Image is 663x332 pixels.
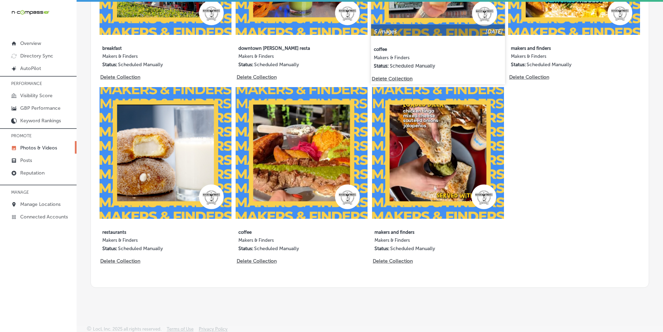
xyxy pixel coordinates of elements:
label: makers and finders [374,225,474,238]
p: Delete Collection [372,76,411,82]
p: Status: [102,62,117,68]
label: Makers & Finders [511,54,610,62]
p: Scheduled Manually [254,62,299,68]
p: Delete Collection [100,258,140,264]
p: Connected Accounts [20,214,68,220]
img: Collection thumbnail [236,87,368,219]
p: Overview [20,40,41,46]
label: Makers & Finders [374,55,475,63]
p: Scheduled Manually [118,62,163,68]
p: Keyword Rankings [20,118,61,124]
p: GBP Performance [20,105,61,111]
p: Delete Collection [373,258,412,264]
label: coffee [374,42,475,55]
p: [DATE] [485,28,503,34]
label: Makers & Finders [102,54,202,62]
p: 5 images [373,28,396,34]
p: Status: [374,246,389,252]
label: Makers & Finders [102,238,202,246]
p: Status: [374,63,389,69]
p: Status: [238,246,253,252]
label: breakfast [102,41,202,54]
p: Photos & Videos [20,145,57,151]
p: Status: [238,62,253,68]
p: Scheduled Manually [118,246,163,252]
img: Collection thumbnail [100,87,231,219]
p: AutoPilot [20,65,41,71]
p: Scheduled Manually [254,246,299,252]
label: Makers & Finders [238,238,338,246]
label: restaurants [102,225,202,238]
p: Status: [511,62,526,68]
img: Collection thumbnail [372,87,504,219]
p: Visibility Score [20,93,53,99]
p: Status: [102,246,117,252]
label: Makers & Finders [374,238,474,246]
label: coffee [238,225,338,238]
p: Posts [20,157,32,163]
p: Scheduled Manually [527,62,571,68]
p: Delete Collection [509,74,548,80]
p: Locl, Inc. 2025 all rights reserved. [93,326,161,332]
p: Scheduled Manually [389,63,435,69]
p: Delete Collection [100,74,140,80]
p: Scheduled Manually [390,246,435,252]
p: Directory Sync [20,53,53,59]
p: Delete Collection [237,74,276,80]
p: Delete Collection [237,258,276,264]
p: Manage Locations [20,201,61,207]
label: makers and finders [511,41,610,54]
label: Makers & Finders [238,54,338,62]
img: 660ab0bf-5cc7-4cb8-ba1c-48b5ae0f18e60NCTV_CLogo_TV_Black_-500x88.png [11,9,49,16]
p: Reputation [20,170,45,176]
label: downtown [PERSON_NAME] resta [238,41,338,54]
